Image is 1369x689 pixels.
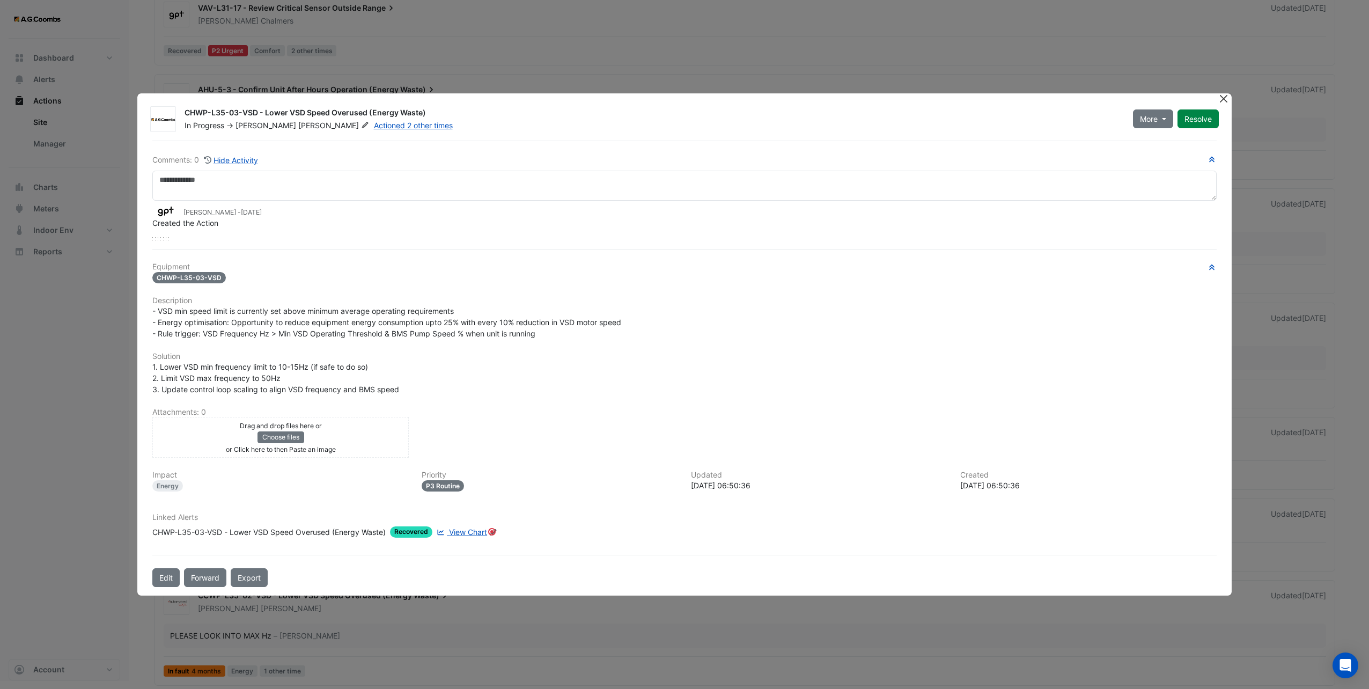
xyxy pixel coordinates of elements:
[422,471,678,480] h6: Priority
[151,114,175,125] img: AG Coombs
[185,107,1120,120] div: CHWP-L35-03-VSD - Lower VSD Speed Overused (Energy Waste)
[152,262,1217,272] h6: Equipment
[152,513,1217,522] h6: Linked Alerts
[184,568,226,587] button: Forward
[152,296,1217,305] h6: Description
[183,208,262,217] small: [PERSON_NAME] -
[152,408,1217,417] h6: Attachments: 0
[226,445,336,453] small: or Click here to then Paste an image
[240,422,322,430] small: Drag and drop files here or
[235,121,296,130] span: [PERSON_NAME]
[1333,653,1358,678] div: Open Intercom Messenger
[691,480,947,491] div: [DATE] 06:50:36
[487,527,497,537] div: Tooltip anchor
[241,208,262,216] span: 2025-03-26 06:50:36
[1177,109,1219,128] button: Resolve
[298,120,371,131] span: [PERSON_NAME]
[960,480,1217,491] div: [DATE] 06:50:36
[152,272,226,283] span: CHWP-L35-03-VSD
[152,218,218,228] span: Created the Action
[257,431,304,443] button: Choose files
[422,480,464,492] div: P3 Routine
[152,154,259,166] div: Comments: 0
[960,471,1217,480] h6: Created
[449,527,487,537] span: View Chart
[203,154,259,166] button: Hide Activity
[152,480,183,492] div: Energy
[152,568,180,587] button: Edit
[231,568,268,587] a: Export
[226,121,233,130] span: ->
[691,471,947,480] h6: Updated
[152,471,409,480] h6: Impact
[152,352,1217,361] h6: Solution
[152,526,386,538] div: CHWP-L35-03-VSD - Lower VSD Speed Overused (Energy Waste)
[374,121,453,130] a: Actioned 2 other times
[185,121,224,130] span: In Progress
[435,526,487,538] a: View Chart
[152,206,179,217] img: GPT Office
[1133,109,1173,128] button: More
[152,306,621,338] span: - VSD min speed limit is currently set above minimum average operating requirements - Energy opti...
[152,362,399,394] span: 1. Lower VSD min frequency limit to 10-15Hz (if safe to do so) 2. Limit VSD max frequency to 50Hz...
[390,526,432,538] span: Recovered
[1218,93,1230,105] button: Close
[1140,113,1158,124] span: More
